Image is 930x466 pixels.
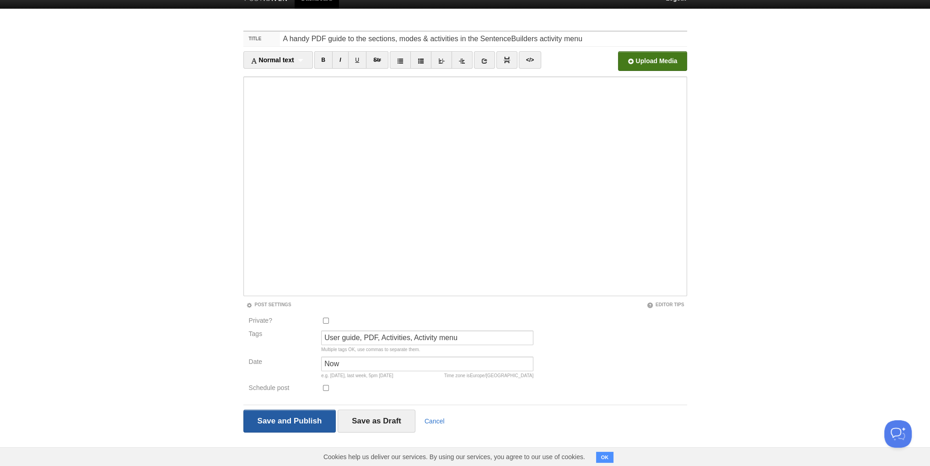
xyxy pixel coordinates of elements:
[246,302,291,307] a: Post Settings
[425,417,445,425] a: Cancel
[366,51,388,69] a: Str
[314,51,333,69] a: B
[243,410,336,433] input: Save and Publish
[504,57,510,63] img: pagebreak-icon.png
[444,374,533,378] div: Time zone is
[249,385,316,393] label: Schedule post
[251,56,294,64] span: Normal text
[314,448,594,466] span: Cookies help us deliver our services. By using our services, you agree to our use of cookies.
[321,347,533,352] div: Multiple tags OK, use commas to separate them.
[519,51,541,69] a: </>
[596,452,614,463] button: OK
[246,331,319,337] label: Tags
[348,51,367,69] a: U
[321,374,533,378] div: e.g. [DATE], last week, 5pm [DATE]
[332,51,348,69] a: I
[373,57,381,63] del: Str
[647,302,684,307] a: Editor Tips
[249,317,316,326] label: Private?
[243,32,280,46] label: Title
[884,420,912,448] iframe: Help Scout Beacon - Open
[470,373,533,378] span: Europe/[GEOGRAPHIC_DATA]
[338,410,415,433] input: Save as Draft
[249,358,316,367] label: Date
